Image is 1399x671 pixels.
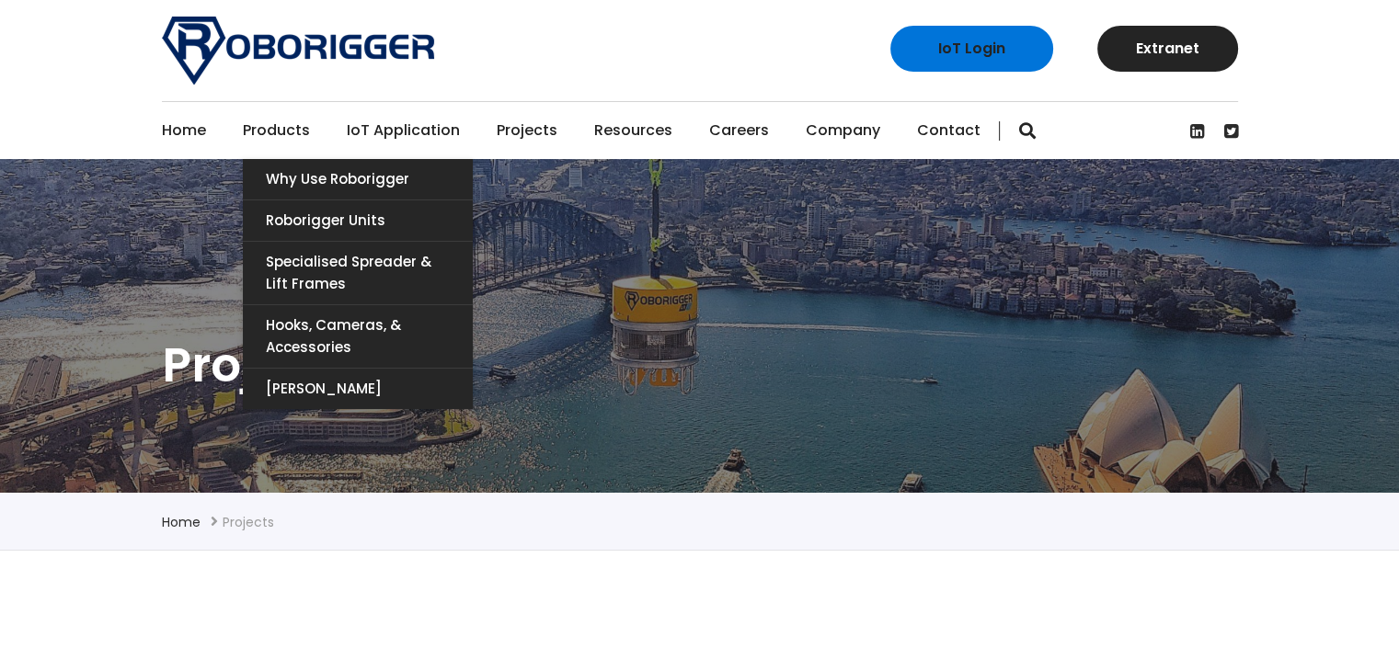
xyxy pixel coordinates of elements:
a: Products [243,102,310,159]
img: Roborigger [162,17,434,85]
a: Specialised Spreader & Lift Frames [243,242,473,304]
li: Projects [223,511,274,533]
a: Roborigger Units [243,200,473,241]
a: Home [162,102,206,159]
a: IoT Application [347,102,460,159]
a: Why use Roborigger [243,159,473,199]
a: [PERSON_NAME] [243,369,473,409]
a: Hooks, Cameras, & Accessories [243,305,473,368]
a: IoT Login [890,26,1053,72]
h1: Projects [162,334,1238,396]
a: Extranet [1097,26,1238,72]
a: Resources [594,102,672,159]
a: Company [806,102,880,159]
a: Home [162,513,201,531]
a: Contact [917,102,980,159]
a: Projects [497,102,557,159]
a: Careers [709,102,769,159]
